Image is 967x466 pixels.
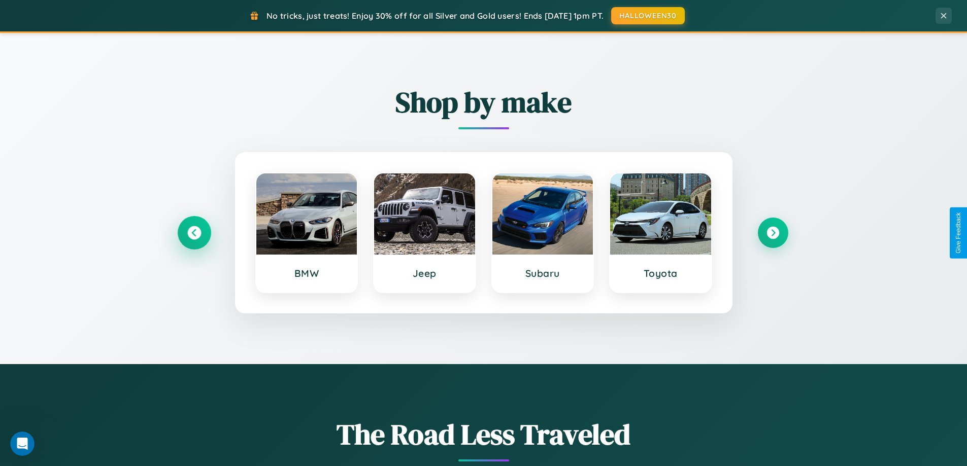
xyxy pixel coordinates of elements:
[266,267,347,279] h3: BMW
[10,432,35,456] iframe: Intercom live chat
[611,7,685,24] button: HALLOWEEN30
[179,415,788,454] h1: The Road Less Traveled
[503,267,583,279] h3: Subaru
[266,11,604,21] span: No tricks, just treats! Enjoy 30% off for all Silver and Gold users! Ends [DATE] 1pm PT.
[955,212,962,254] div: Give Feedback
[384,267,465,279] h3: Jeep
[179,83,788,122] h2: Shop by make
[620,267,701,279] h3: Toyota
